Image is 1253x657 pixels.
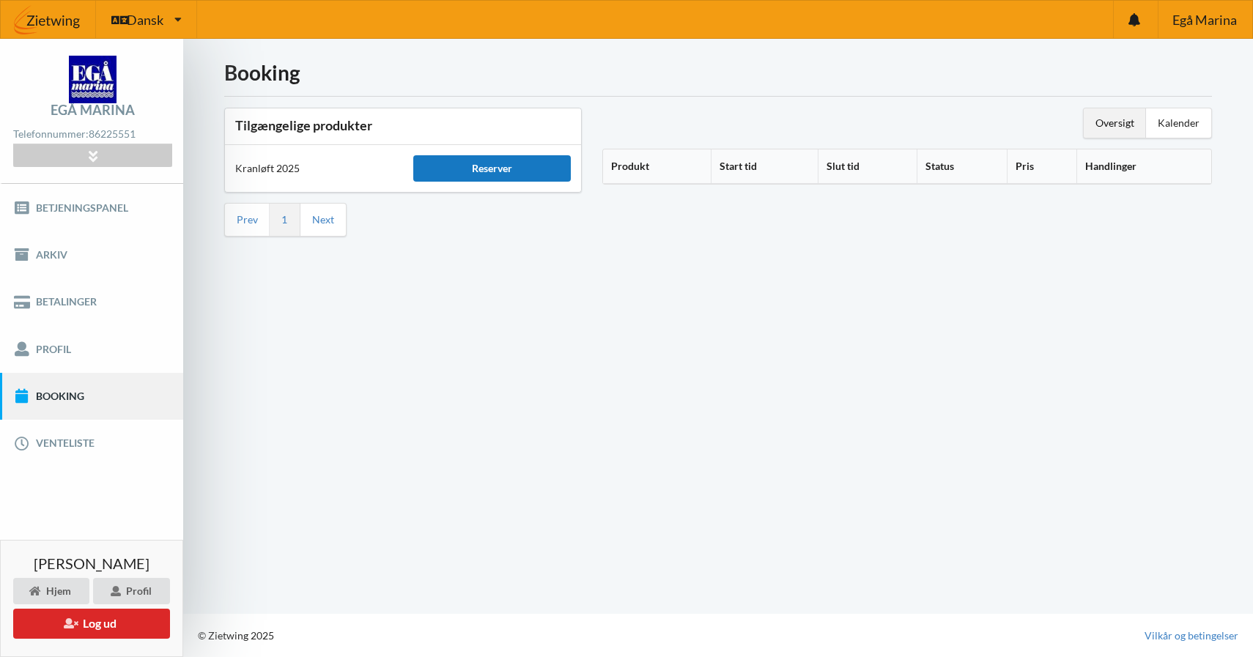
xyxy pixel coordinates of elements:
div: Hjem [13,578,89,604]
span: [PERSON_NAME] [34,556,149,571]
div: Kalender [1146,108,1211,138]
h3: Tilgængelige produkter [235,117,571,134]
h1: Booking [224,59,1212,86]
span: Egå Marina [1172,13,1237,26]
strong: 86225551 [89,127,136,140]
div: Kranløft 2025 [225,151,403,186]
img: logo [69,56,117,103]
div: Telefonnummer: [13,125,171,144]
th: Produkt [603,149,711,184]
div: Profil [93,578,170,604]
th: Handlinger [1076,149,1211,184]
th: Start tid [711,149,818,184]
th: Status [917,149,1007,184]
th: Slut tid [818,149,917,184]
a: 1 [281,213,287,226]
div: Egå Marina [51,103,135,116]
a: Prev [237,213,258,226]
div: Reserver [413,155,571,182]
span: Dansk [127,13,163,26]
button: Log ud [13,609,170,639]
a: Vilkår og betingelser [1145,628,1238,643]
th: Pris [1007,149,1076,184]
a: Next [312,213,334,226]
div: Oversigt [1084,108,1146,138]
